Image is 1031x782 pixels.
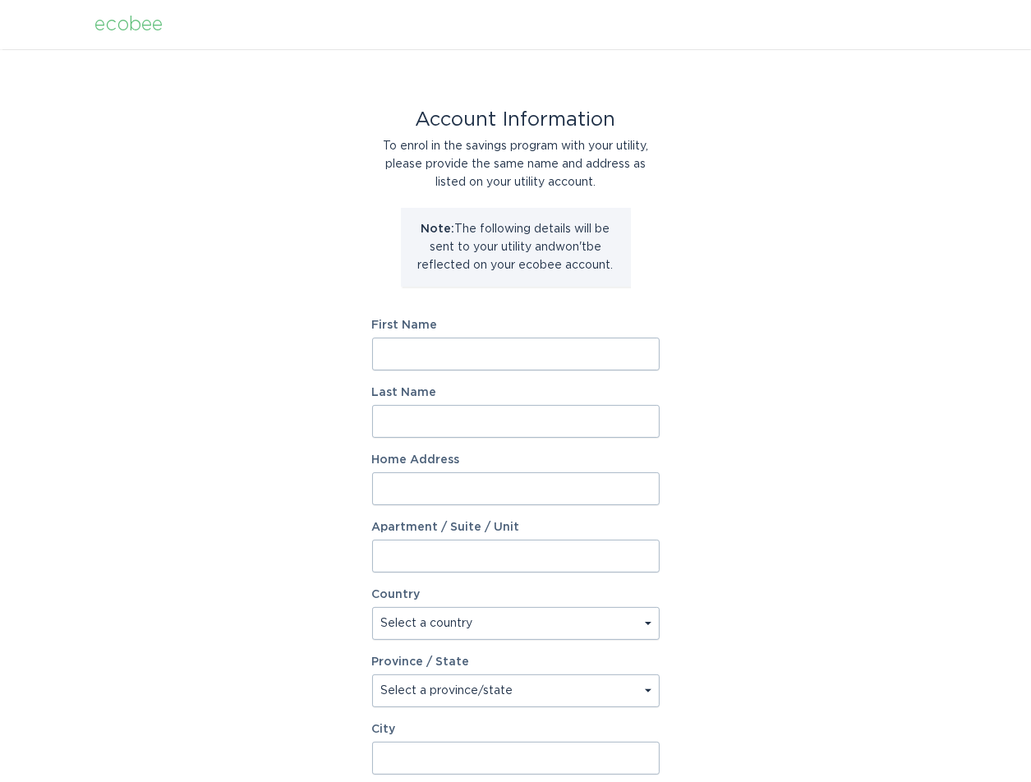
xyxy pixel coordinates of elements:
[372,320,660,331] label: First Name
[372,589,421,600] label: Country
[421,223,455,235] strong: Note:
[372,724,660,735] label: City
[413,220,619,274] p: The following details will be sent to your utility and won't be reflected on your ecobee account.
[372,656,470,668] label: Province / State
[372,387,660,398] label: Last Name
[95,16,163,34] div: ecobee
[372,111,660,129] div: Account Information
[372,137,660,191] div: To enrol in the savings program with your utility, please provide the same name and address as li...
[372,454,660,466] label: Home Address
[372,522,660,533] label: Apartment / Suite / Unit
